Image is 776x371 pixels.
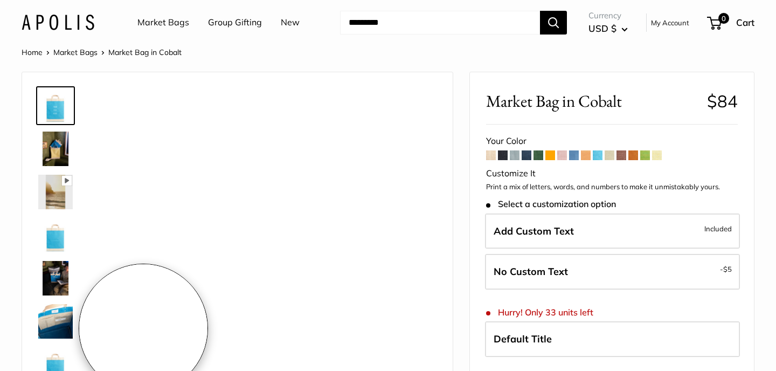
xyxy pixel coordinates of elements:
[38,261,73,296] img: Market Bag in Cobalt
[704,222,732,235] span: Included
[486,166,738,182] div: Customize It
[718,13,729,24] span: 0
[708,14,754,31] a: 0 Cart
[340,11,540,35] input: Search...
[208,15,262,31] a: Group Gifting
[651,16,689,29] a: My Account
[485,321,740,357] label: Default Title
[22,47,43,57] a: Home
[494,225,574,237] span: Add Custom Text
[38,88,73,123] img: Market Bag in Cobalt
[22,45,182,59] nav: Breadcrumb
[53,47,98,57] a: Market Bags
[38,175,73,209] img: Market Bag in Cobalt
[485,214,740,249] label: Add Custom Text
[588,8,628,23] span: Currency
[36,129,75,168] a: Market Bag in Cobalt
[486,199,616,209] span: Select a customization option
[108,47,182,57] span: Market Bag in Cobalt
[38,218,73,252] img: Market Bag in Cobalt
[486,307,593,318] span: Hurry! Only 33 units left
[36,216,75,255] a: Market Bag in Cobalt
[723,265,732,273] span: $5
[494,333,552,345] span: Default Title
[588,20,628,37] button: USD $
[736,17,754,28] span: Cart
[494,265,568,278] span: No Custom Text
[36,173,75,211] a: Market Bag in Cobalt
[485,254,740,290] label: Leave Blank
[36,86,75,125] a: Market Bag in Cobalt
[540,11,567,35] button: Search
[36,302,75,341] a: Market Bag in Cobalt
[486,91,699,111] span: Market Bag in Cobalt
[22,15,94,30] img: Apolis
[137,15,189,31] a: Market Bags
[38,304,73,339] img: Market Bag in Cobalt
[707,91,738,112] span: $84
[486,133,738,149] div: Your Color
[588,23,616,34] span: USD $
[486,182,738,193] p: Print a mix of letters, words, and numbers to make it unmistakably yours.
[36,259,75,298] a: Market Bag in Cobalt
[281,15,300,31] a: New
[38,132,73,166] img: Market Bag in Cobalt
[720,263,732,276] span: -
